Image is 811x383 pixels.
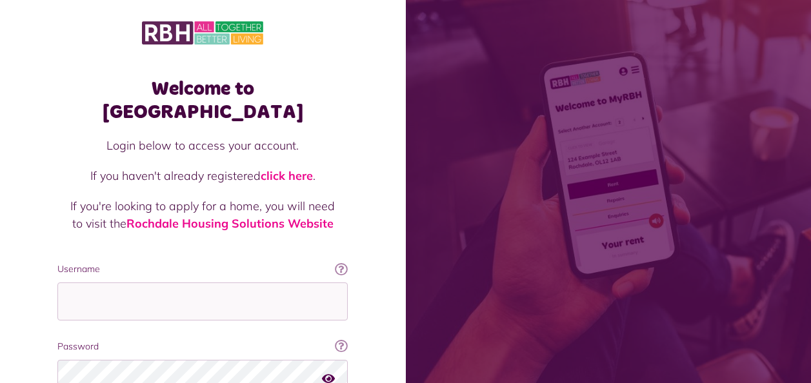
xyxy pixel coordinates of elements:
p: Login below to access your account. [70,137,335,154]
h1: Welcome to [GEOGRAPHIC_DATA] [57,77,348,124]
label: Password [57,340,348,353]
p: If you're looking to apply for a home, you will need to visit the [70,197,335,232]
p: If you haven't already registered . [70,167,335,184]
label: Username [57,262,348,276]
img: MyRBH [142,19,263,46]
a: Rochdale Housing Solutions Website [126,216,334,231]
a: click here [261,168,313,183]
